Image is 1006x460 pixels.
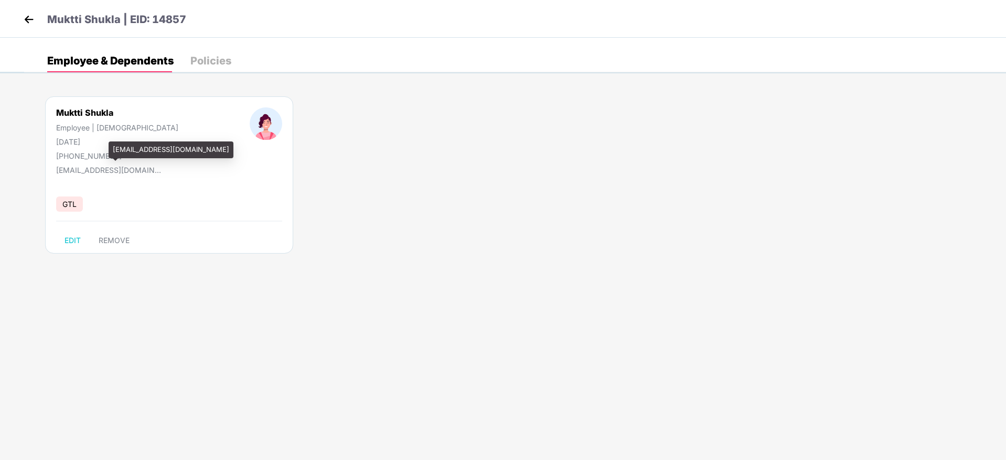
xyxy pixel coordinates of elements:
div: Muktti Shukla [56,107,178,118]
div: Employee | [DEMOGRAPHIC_DATA] [56,123,178,132]
div: Policies [190,56,231,66]
p: Muktti Shukla | EID: 14857 [47,12,186,28]
span: REMOVE [99,236,130,245]
div: [DATE] [56,137,178,146]
span: GTL [56,196,83,212]
span: EDIT [65,236,81,245]
div: [EMAIL_ADDRESS][DOMAIN_NAME] [56,166,161,174]
button: REMOVE [90,232,138,249]
div: [PHONE_NUMBER] [56,151,178,160]
img: back [21,12,37,27]
img: profileImage [250,107,282,140]
div: Employee & Dependents [47,56,174,66]
div: [EMAIL_ADDRESS][DOMAIN_NAME] [109,141,233,158]
button: EDIT [56,232,89,249]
